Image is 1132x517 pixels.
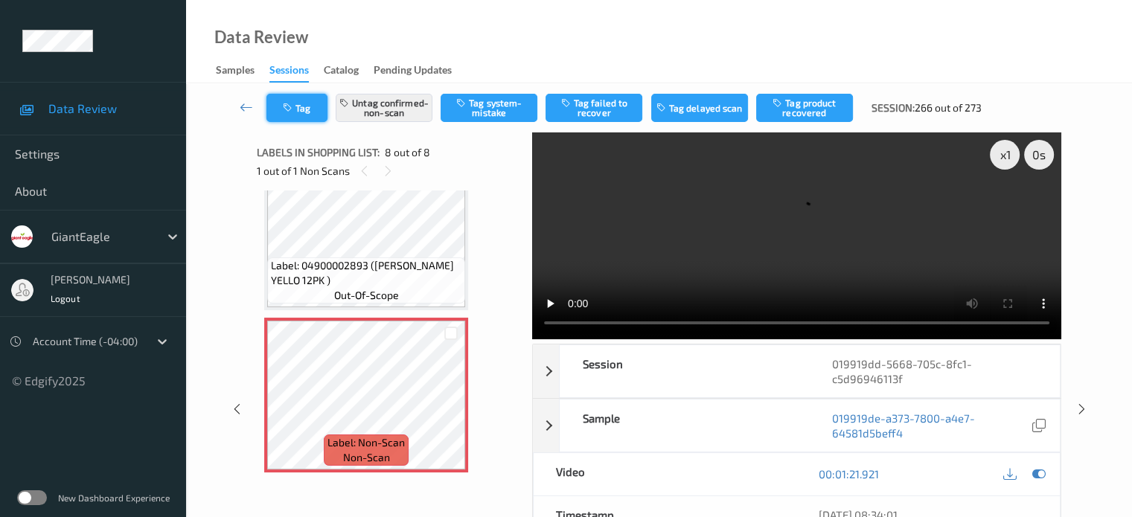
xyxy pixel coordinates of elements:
[269,60,324,83] a: Sessions
[257,145,380,160] span: Labels in shopping list:
[872,100,915,115] span: Session:
[214,30,308,45] div: Data Review
[819,466,879,481] a: 00:01:21.921
[334,288,399,303] span: out-of-scope
[374,60,467,81] a: Pending Updates
[533,399,1061,452] div: Sample019919de-a373-7800-a4e7-64581d5beff4
[1024,140,1054,170] div: 0 s
[385,145,430,160] span: 8 out of 8
[560,345,810,397] div: Session
[324,60,374,81] a: Catalog
[915,100,982,115] span: 266 out of 273
[756,94,853,122] button: Tag product recovered
[560,399,810,452] div: Sample
[216,60,269,81] a: Samples
[324,62,359,81] div: Catalog
[441,94,537,122] button: Tag system-mistake
[374,62,452,81] div: Pending Updates
[546,94,642,122] button: Tag failed to recover
[533,344,1061,398] div: Session019919dd-5668-705c-8fc1-c5d96946113f
[266,94,327,122] button: Tag
[832,411,1029,440] a: 019919de-a373-7800-a4e7-64581d5beff4
[327,435,405,450] span: Label: Non-Scan
[336,94,432,122] button: Untag confirmed-non-scan
[271,258,461,288] span: Label: 04900002893 ([PERSON_NAME] YELLO 12PK )
[343,450,390,465] span: non-scan
[534,453,797,495] div: Video
[810,345,1060,397] div: 019919dd-5668-705c-8fc1-c5d96946113f
[216,62,255,81] div: Samples
[257,161,522,180] div: 1 out of 1 Non Scans
[651,94,748,122] button: Tag delayed scan
[990,140,1020,170] div: x 1
[269,62,309,83] div: Sessions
